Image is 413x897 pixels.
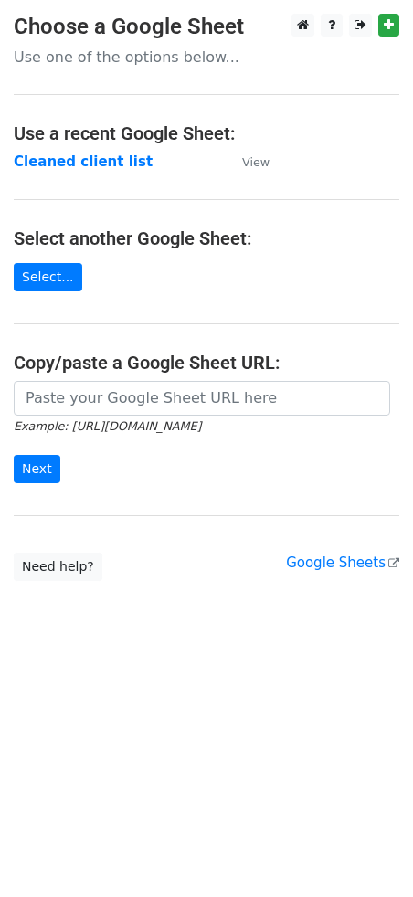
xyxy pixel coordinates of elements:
small: Example: [URL][DOMAIN_NAME] [14,419,201,433]
input: Paste your Google Sheet URL here [14,381,390,416]
input: Next [14,455,60,483]
a: Need help? [14,553,102,581]
a: Google Sheets [286,554,399,571]
h3: Choose a Google Sheet [14,14,399,40]
h4: Use a recent Google Sheet: [14,122,399,144]
a: Select... [14,263,82,291]
h4: Copy/paste a Google Sheet URL: [14,352,399,374]
p: Use one of the options below... [14,47,399,67]
a: Cleaned client list [14,153,153,170]
h4: Select another Google Sheet: [14,227,399,249]
small: View [242,155,270,169]
a: View [224,153,270,170]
